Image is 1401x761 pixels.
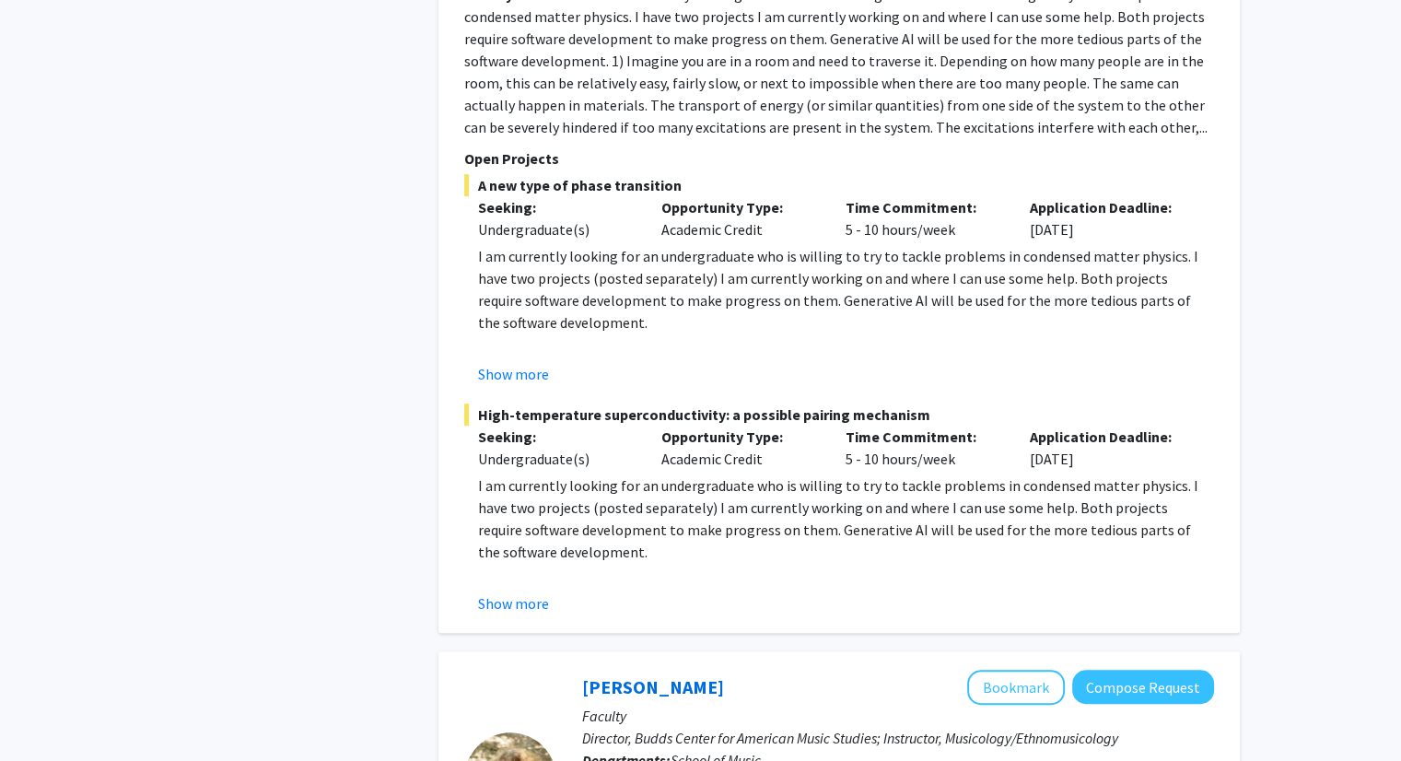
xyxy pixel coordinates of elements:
div: Undergraduate(s) [478,448,635,470]
p: Open Projects [464,147,1214,170]
p: Director, Budds Center for American Music Studies; Instructor, Musicology/Ethnomusicology [582,727,1214,749]
button: Show more [478,363,549,385]
a: [PERSON_NAME] [582,675,724,698]
span: High-temperature superconductivity: a possible pairing mechanism [464,404,1214,426]
div: [DATE] [1016,196,1200,240]
span: A new type of phase transition [464,174,1214,196]
p: Application Deadline: [1030,426,1186,448]
p: Time Commitment: [846,426,1002,448]
p: I am currently looking for an undergraduate who is willing to try to tackle problems in condensed... [478,474,1214,563]
div: Undergraduate(s) [478,218,635,240]
button: Show more [478,592,549,615]
p: Application Deadline: [1030,196,1186,218]
p: Seeking: [478,426,635,448]
div: 5 - 10 hours/week [832,426,1016,470]
p: Opportunity Type: [661,426,818,448]
p: Time Commitment: [846,196,1002,218]
p: I am currently looking for an undergraduate who is willing to try to tackle problems in condensed... [478,245,1214,334]
div: Academic Credit [648,426,832,470]
p: Seeking: [478,196,635,218]
p: Opportunity Type: [661,196,818,218]
button: Add Megan Murph to Bookmarks [967,670,1065,705]
button: Compose Request to Megan Murph [1072,670,1214,704]
p: Faculty [582,705,1214,727]
div: 5 - 10 hours/week [832,196,1016,240]
div: [DATE] [1016,426,1200,470]
div: Academic Credit [648,196,832,240]
iframe: Chat [14,678,78,747]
